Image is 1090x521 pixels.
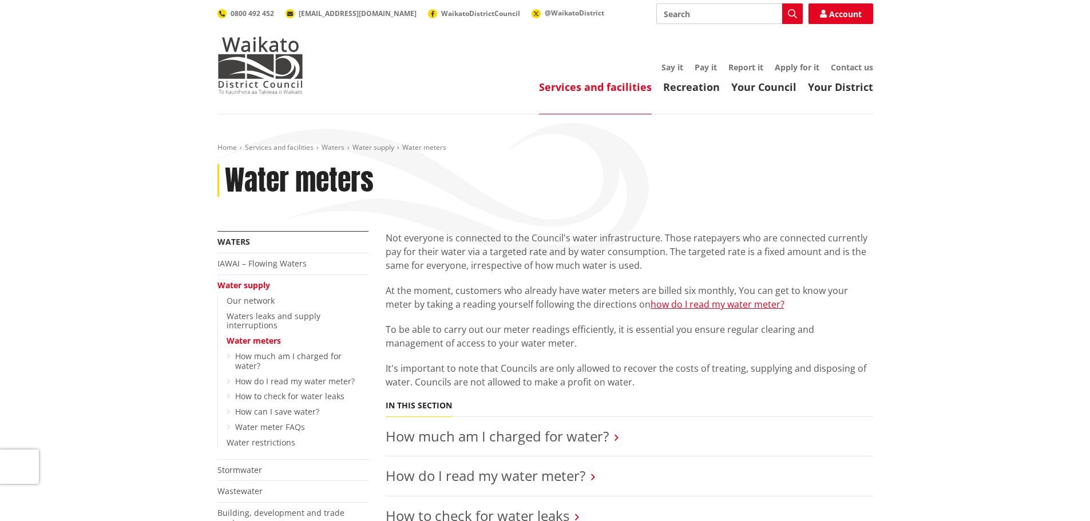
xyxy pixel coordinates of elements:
a: Contact us [831,62,873,73]
a: Services and facilities [539,80,652,94]
a: Pay it [695,62,717,73]
a: Apply for it [775,62,819,73]
p: At the moment, customers who already have water meters are billed six monthly, You can get to kno... [386,284,873,311]
a: How do I read my water meter? [235,376,355,387]
a: WaikatoDistrictCouncil [428,9,520,18]
p: Not everyone is connected to the Council's water infrastructure. Those ratepayers who are connect... [386,231,873,272]
a: Say it [661,62,683,73]
a: Home [217,142,237,152]
a: Stormwater [217,464,262,475]
a: Your District [808,80,873,94]
a: Waters [322,142,344,152]
a: Water meters [227,335,281,346]
h5: In this section [386,401,452,411]
a: Waters [217,236,250,247]
a: Waters leaks and supply interruptions [227,311,320,331]
span: Water meters [402,142,446,152]
span: 0800 492 452 [231,9,274,18]
img: Waikato District Council - Te Kaunihera aa Takiwaa o Waikato [217,37,303,94]
a: How do I read my water meter? [386,466,585,485]
a: Water meter FAQs [235,421,305,432]
a: Your Council [731,80,796,94]
a: IAWAI – Flowing Waters [217,258,307,269]
a: How much am I charged for water? [386,427,609,446]
a: Water supply [352,142,394,152]
a: Services and facilities [245,142,314,152]
a: Recreation [663,80,720,94]
input: Search input [656,3,803,24]
h1: Water meters [225,164,374,197]
a: @WaikatoDistrict [532,8,604,18]
a: Water restrictions [227,437,295,448]
a: Wastewater [217,486,263,496]
a: 0800 492 452 [217,9,274,18]
a: How much am I charged for water? [235,351,342,371]
a: How can I save water? [235,406,319,417]
p: To be able to carry out our meter readings efficiently, it is essential you ensure regular cleari... [386,323,873,350]
p: It's important to note that Councils are only allowed to recover the costs of treating, supplying... [386,361,873,389]
a: [EMAIL_ADDRESS][DOMAIN_NAME] [286,9,417,18]
a: Water supply [217,280,270,291]
span: WaikatoDistrictCouncil [441,9,520,18]
nav: breadcrumb [217,143,873,153]
a: Account [808,3,873,24]
a: how do I read my water meter? [651,298,784,311]
span: @WaikatoDistrict [545,8,604,18]
a: Report it [728,62,763,73]
a: How to check for water leaks [235,391,344,401]
span: [EMAIL_ADDRESS][DOMAIN_NAME] [299,9,417,18]
a: Our network [227,295,275,306]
